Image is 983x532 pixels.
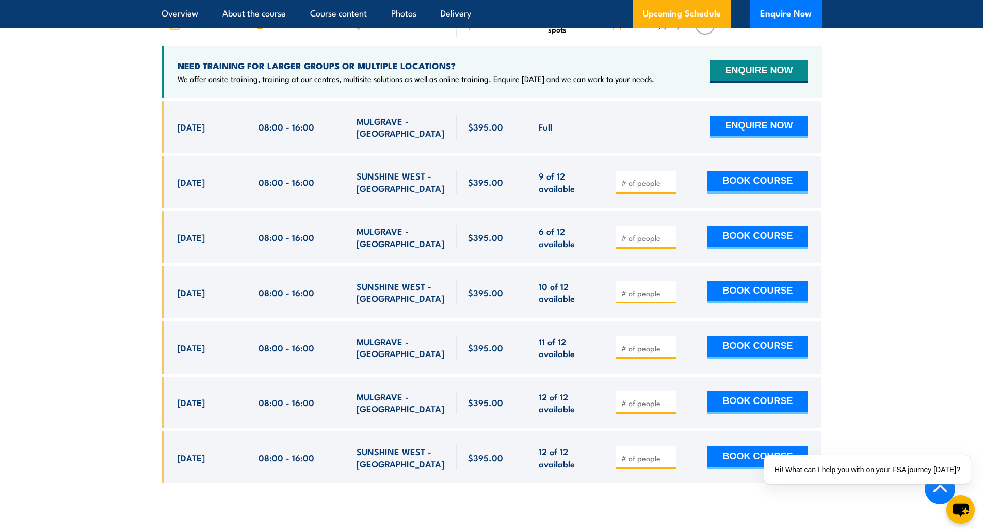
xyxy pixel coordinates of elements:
button: ENQUIRE NOW [710,60,808,83]
span: [DATE] [178,231,205,243]
span: MULGRAVE - [GEOGRAPHIC_DATA] [357,391,445,415]
span: $395.00 [468,452,503,463]
input: # of people [621,453,673,463]
input: # of people [621,178,673,188]
button: BOOK COURSE [707,226,808,249]
span: Full [539,121,552,133]
span: MULGRAVE - [GEOGRAPHIC_DATA] [357,335,445,360]
span: SUNSHINE WEST - [GEOGRAPHIC_DATA] [357,280,445,304]
span: 08:00 - 16:00 [259,286,314,298]
span: 12 of 12 available [539,445,593,470]
span: SUNSHINE WEST - [GEOGRAPHIC_DATA] [357,445,445,470]
span: MULGRAVE - [GEOGRAPHIC_DATA] [357,225,445,249]
span: $395.00 [468,286,503,298]
span: 08:00 - 16:00 [259,342,314,353]
span: 6 of 12 available [539,225,593,249]
button: BOOK COURSE [707,391,808,414]
span: Cost [478,20,494,29]
button: BOOK COURSE [707,281,808,303]
input: # of people [621,343,673,353]
span: $395.00 [468,396,503,408]
span: Available spots [548,16,597,34]
span: $395.00 [468,231,503,243]
input: # of people [621,233,673,243]
h4: NEED TRAINING FOR LARGER GROUPS OR MULTIPLE LOCATIONS? [178,60,654,71]
span: SUNSHINE WEST - [GEOGRAPHIC_DATA] [357,170,445,194]
span: $395.00 [468,342,503,353]
span: 08:00 - 16:00 [259,396,314,408]
button: BOOK COURSE [707,446,808,469]
p: We offer onsite training, training at our centres, multisite solutions as well as online training... [178,74,654,84]
span: [DATE] [178,286,205,298]
span: [DATE] [178,121,205,133]
span: 12 of 12 available [539,391,593,415]
span: $395.00 [468,176,503,188]
span: 10 of 12 available [539,280,593,304]
button: chat-button [946,495,975,524]
input: # of people [621,288,673,298]
span: 9 of 12 available [539,170,593,194]
span: [DATE] [178,176,205,188]
span: [DATE] [178,452,205,463]
button: BOOK COURSE [707,336,808,359]
span: Date [183,20,199,29]
span: 08:00 - 16:00 [259,176,314,188]
input: # of people [621,398,673,408]
span: MULGRAVE - [GEOGRAPHIC_DATA] [357,115,445,139]
span: 08:00 - 16:00 [259,452,314,463]
span: 11 of 12 available [539,335,593,360]
span: Time [269,20,285,29]
span: $395.00 [468,121,503,133]
div: Hi! What can I help you with on your FSA journey [DATE]? [764,455,971,484]
span: 08:00 - 16:00 [259,121,314,133]
span: [DATE] [178,342,205,353]
span: [DATE] [178,396,205,408]
span: How many people? [626,20,692,29]
span: Location [367,20,396,29]
span: 08:00 - 16:00 [259,231,314,243]
button: ENQUIRE NOW [710,116,808,138]
button: BOOK COURSE [707,171,808,194]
